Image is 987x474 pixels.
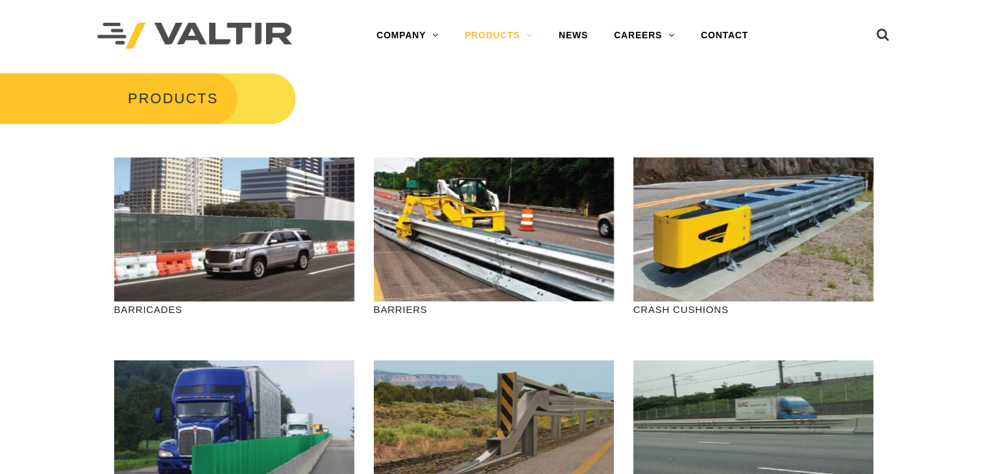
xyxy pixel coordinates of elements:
a: CAREERS [601,23,688,49]
a: COMPANY [363,23,452,49]
a: NEWS [546,23,601,49]
a: CONTACT [688,23,761,49]
p: CRASH CUSHIONS [633,302,873,317]
p: BARRIERS [374,302,614,317]
p: BARRICADES [114,302,354,317]
img: Valtir [97,23,292,49]
a: PRODUCTS [452,23,546,49]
